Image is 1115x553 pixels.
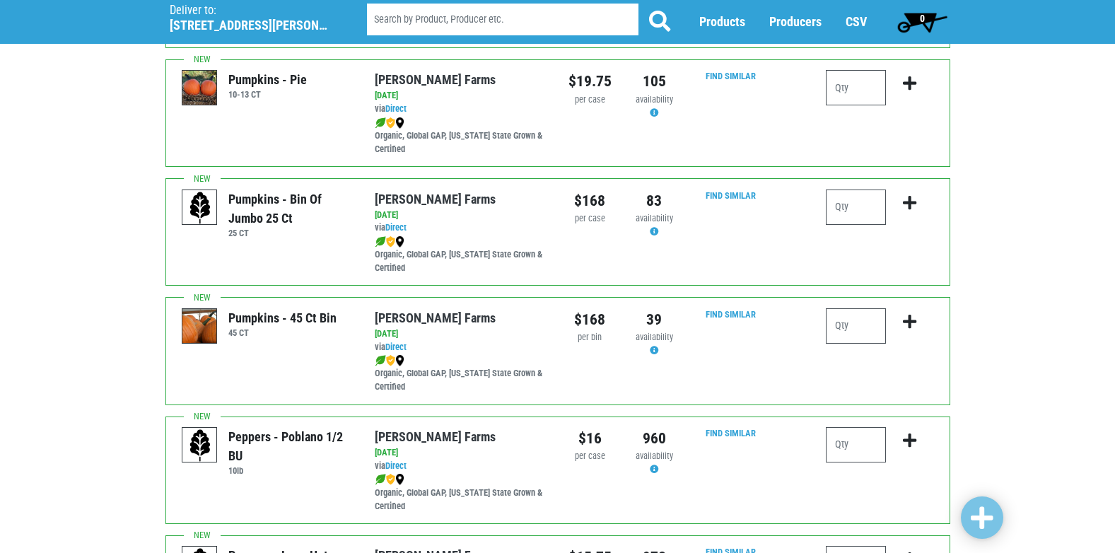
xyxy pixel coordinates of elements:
[633,427,676,450] div: 960
[568,190,612,212] div: $168
[375,209,547,222] div: [DATE]
[375,354,547,395] div: Organic, Global GAP, [US_STATE] State Grown & Certified
[182,71,218,106] img: thumbnail-f402428343f8077bd364b9150d8c865c.png
[636,332,673,342] span: availability
[228,427,354,465] div: Peppers - Poblano 1/2 BU
[826,427,886,462] input: Qty
[386,474,395,485] img: safety-e55c860ca8c00a9c171001a62a92dabd.png
[228,190,354,228] div: Pumpkins - Bin of Jumbo 25 ct
[375,116,547,156] div: Organic, Global GAP, [US_STATE] State Grown & Certified
[228,308,337,327] div: Pumpkins - 45 ct Bin
[395,355,404,366] img: map_marker-0e94453035b3232a4d21701695807de9.png
[170,4,331,18] p: Deliver to:
[228,327,337,338] h6: 45 CT
[375,117,386,129] img: leaf-e5c59151409436ccce96b2ca1b28e03c.png
[633,70,676,93] div: 105
[386,355,395,366] img: safety-e55c860ca8c00a9c171001a62a92dabd.png
[182,190,218,226] img: placeholder-variety-43d6402dacf2d531de610a020419775a.svg
[375,460,547,473] div: via
[375,310,496,325] a: [PERSON_NAME] Farms
[920,13,925,24] span: 0
[395,236,404,248] img: map_marker-0e94453035b3232a4d21701695807de9.png
[375,192,496,206] a: [PERSON_NAME] Farms
[826,308,886,344] input: Qty
[228,465,354,476] h6: 10lb
[568,93,612,107] div: per case
[182,82,218,94] a: Pumpkins - Pie
[568,331,612,344] div: per bin
[228,89,307,100] h6: 10-13 CT
[375,474,386,485] img: leaf-e5c59151409436ccce96b2ca1b28e03c.png
[568,427,612,450] div: $16
[699,15,745,30] a: Products
[375,327,547,341] div: [DATE]
[769,15,822,30] a: Producers
[636,450,673,461] span: availability
[568,308,612,331] div: $168
[375,355,386,366] img: leaf-e5c59151409436ccce96b2ca1b28e03c.png
[375,235,547,275] div: Organic, Global GAP, [US_STATE] State Grown & Certified
[385,342,407,352] a: Direct
[375,89,547,103] div: [DATE]
[568,450,612,463] div: per case
[395,117,404,129] img: map_marker-0e94453035b3232a4d21701695807de9.png
[826,70,886,105] input: Qty
[182,320,218,332] a: Pumpkins - 45 ct Bin
[633,190,676,212] div: 83
[395,474,404,485] img: map_marker-0e94453035b3232a4d21701695807de9.png
[375,341,547,354] div: via
[386,117,395,129] img: safety-e55c860ca8c00a9c171001a62a92dabd.png
[182,309,218,344] img: thumbnail-1bebd04f8b15c5af5e45833110fd7731.png
[375,72,496,87] a: [PERSON_NAME] Farms
[182,428,218,463] img: placeholder-variety-43d6402dacf2d531de610a020419775a.svg
[385,103,407,114] a: Direct
[846,15,867,30] a: CSV
[826,190,886,225] input: Qty
[375,473,547,513] div: Organic, Global GAP, [US_STATE] State Grown & Certified
[636,213,673,223] span: availability
[706,428,756,438] a: Find Similar
[375,103,547,116] div: via
[170,18,331,33] h5: [STREET_ADDRESS][PERSON_NAME]
[568,70,612,93] div: $19.75
[375,221,547,235] div: via
[633,308,676,331] div: 39
[891,8,954,36] a: 0
[367,4,638,36] input: Search by Product, Producer etc.
[706,190,756,201] a: Find Similar
[385,222,407,233] a: Direct
[228,228,354,238] h6: 25 CT
[375,429,496,444] a: [PERSON_NAME] Farms
[375,236,386,248] img: leaf-e5c59151409436ccce96b2ca1b28e03c.png
[386,236,395,248] img: safety-e55c860ca8c00a9c171001a62a92dabd.png
[228,70,307,89] div: Pumpkins - Pie
[706,309,756,320] a: Find Similar
[375,446,547,460] div: [DATE]
[568,212,612,226] div: per case
[385,460,407,471] a: Direct
[636,94,673,105] span: availability
[706,71,756,81] a: Find Similar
